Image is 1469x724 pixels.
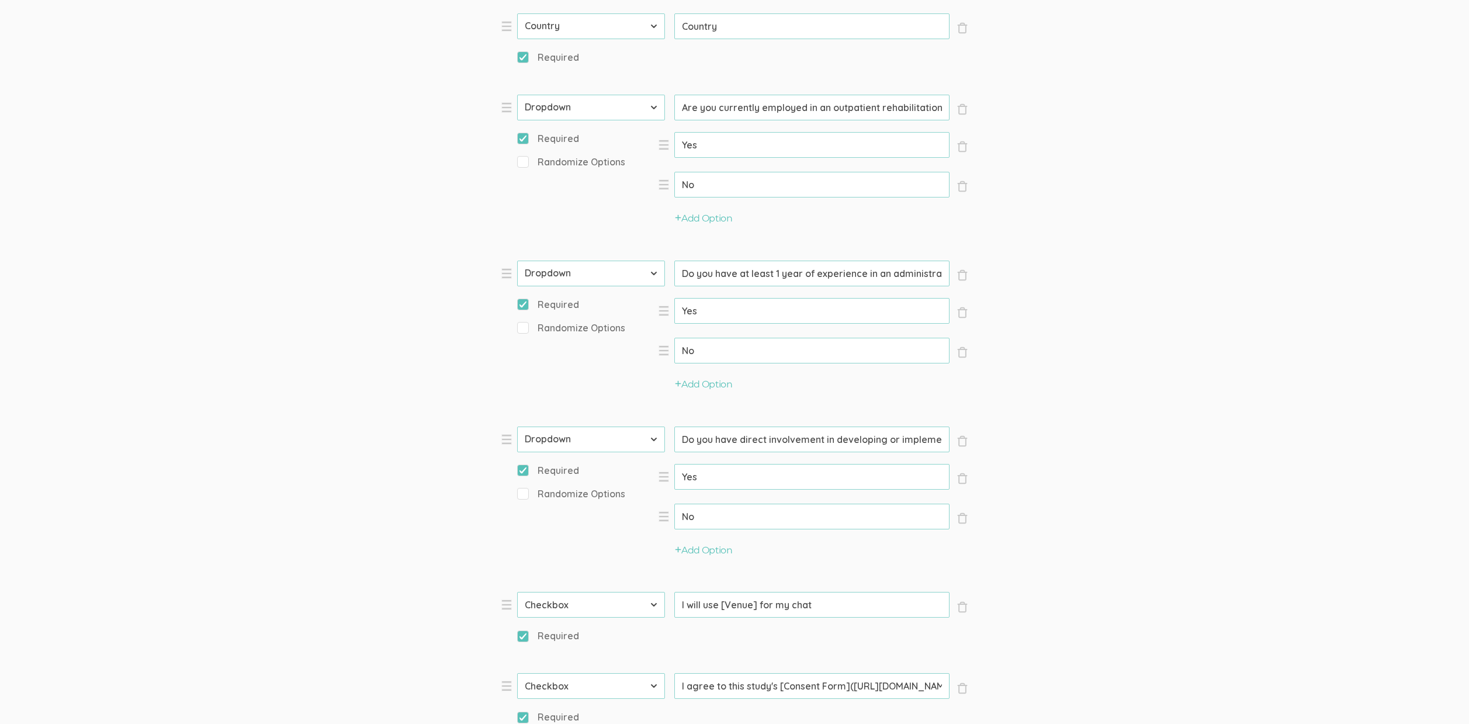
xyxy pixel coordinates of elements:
input: Type option here... [674,172,950,198]
input: Type question here... [674,95,950,120]
span: × [957,22,968,34]
button: Add Option [675,212,732,226]
iframe: Chat Widget [1411,668,1469,724]
input: Type option here... [674,338,950,363]
span: Required [517,711,579,724]
span: Randomize Options [517,487,625,501]
span: × [957,683,968,694]
button: Add Option [675,378,732,392]
input: Type question here... [674,261,950,286]
span: × [957,181,968,192]
span: × [957,307,968,318]
span: Required [517,464,579,477]
span: Randomize Options [517,321,625,335]
span: × [957,269,968,281]
input: Type question here... [674,592,950,618]
input: Type question here... [674,13,950,39]
span: × [957,347,968,358]
button: Add Option [675,544,732,557]
input: Type option here... [674,132,950,158]
span: Required [517,132,579,146]
span: Required [517,51,579,64]
input: Type option here... [674,298,950,324]
span: × [957,512,968,524]
span: × [957,103,968,115]
span: × [957,473,968,484]
span: × [957,141,968,153]
input: Type question here... [674,427,950,452]
input: Type question here... [674,673,950,699]
span: × [957,601,968,613]
span: Required [517,298,579,311]
span: Required [517,629,579,643]
span: Randomize Options [517,155,625,169]
span: × [957,435,968,447]
input: Type option here... [674,504,950,529]
input: Type option here... [674,464,950,490]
